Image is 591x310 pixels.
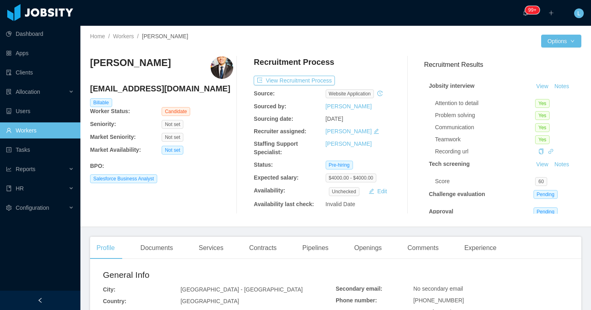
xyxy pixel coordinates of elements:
[90,237,121,259] div: Profile
[435,147,535,156] div: Recording url
[413,297,464,304] span: [PHONE_NUMBER]
[162,146,183,155] span: Not set
[551,82,573,91] button: Notes
[192,237,230,259] div: Services
[336,297,377,304] b: Phone number:
[181,298,239,304] span: [GEOGRAPHIC_DATA]
[535,111,550,120] span: Yes
[6,45,74,61] a: icon: appstoreApps
[326,89,374,98] span: website application
[113,33,134,39] a: Workers
[413,285,463,292] span: No secondary email
[16,205,49,211] span: Configuration
[326,201,355,207] span: Invalid Date
[90,163,104,169] b: BPO :
[254,174,298,181] b: Expected salary:
[336,285,382,292] b: Secondary email:
[162,107,190,116] span: Candidate
[326,103,372,110] a: [PERSON_NAME]
[90,174,157,183] span: Salesforce Business Analyst
[435,111,535,120] div: Problem solving
[377,91,383,96] i: icon: history
[577,8,581,18] span: L
[134,237,179,259] div: Documents
[243,237,283,259] div: Contracts
[103,298,126,304] b: Country:
[254,141,298,155] b: Staffing Support Specialist:
[254,77,335,84] a: icon: exportView Recruitment Process
[326,128,372,134] a: [PERSON_NAME]
[254,116,293,122] b: Sourcing date:
[435,177,535,186] div: Score
[16,89,40,95] span: Allocation
[551,160,573,169] button: Notes
[162,120,183,129] span: Not set
[6,64,74,81] a: icon: auditClients
[6,166,12,172] i: icon: line-chart
[401,237,445,259] div: Comments
[254,103,286,110] b: Sourced by:
[296,237,335,259] div: Pipelines
[435,123,535,132] div: Communication
[429,83,475,89] strong: Jobsity interview
[6,89,12,95] i: icon: solution
[90,108,130,114] b: Worker Status:
[538,149,544,154] i: icon: copy
[429,191,485,197] strong: Challenge evaluation
[534,161,551,167] a: View
[326,141,372,147] a: [PERSON_NAME]
[108,33,110,39] span: /
[435,135,535,144] div: Teamwork
[90,33,105,39] a: Home
[6,122,74,138] a: icon: userWorkers
[254,128,306,134] b: Recruiter assigned:
[6,205,12,211] i: icon: setting
[429,161,470,167] strong: Tech screening
[254,187,285,194] b: Availability:
[326,116,343,122] span: [DATE]
[254,201,314,207] b: Availability last check:
[424,60,581,70] h3: Recruitment Results
[326,161,353,169] span: Pre-hiring
[90,121,116,127] b: Seniority:
[162,133,183,142] span: Not set
[458,237,503,259] div: Experience
[90,147,141,153] b: Market Availability:
[181,286,303,293] span: [GEOGRAPHIC_DATA] - [GEOGRAPHIC_DATA]
[525,6,540,14] sup: 2139
[90,98,112,107] span: Billable
[254,56,334,68] h4: Recruitment Process
[435,99,535,107] div: Attention to detail
[254,76,335,85] button: icon: exportView Recruitment Process
[103,286,115,293] b: City:
[535,135,550,144] span: Yes
[548,148,554,155] a: icon: link
[365,186,390,196] button: icon: editEdit
[254,161,273,168] b: Status:
[373,128,379,134] i: icon: edit
[535,177,547,186] span: 60
[548,10,554,16] i: icon: plus
[211,56,233,79] img: 4f7c6ea0-4556-4665-85e2-eb517a98dbe1_68cd7c6e1cc30-400w.png
[326,174,377,182] span: $4000.00 - $4000.00
[538,147,544,156] div: Copy
[523,10,528,16] i: icon: bell
[103,269,336,281] h2: General Info
[535,123,550,132] span: Yes
[534,190,558,199] span: Pending
[254,90,275,97] b: Source:
[90,134,136,140] b: Market Seniority:
[16,166,35,172] span: Reports
[90,83,233,94] h4: [EMAIL_ADDRESS][DOMAIN_NAME]
[429,208,454,215] strong: Approval
[534,83,551,89] a: View
[6,142,74,158] a: icon: profileTasks
[541,35,581,48] button: Optionsicon: down
[6,26,74,42] a: icon: pie-chartDashboard
[137,33,139,39] span: /
[348,237,388,259] div: Openings
[534,207,558,216] span: Pending
[6,186,12,191] i: icon: book
[90,56,171,69] h3: [PERSON_NAME]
